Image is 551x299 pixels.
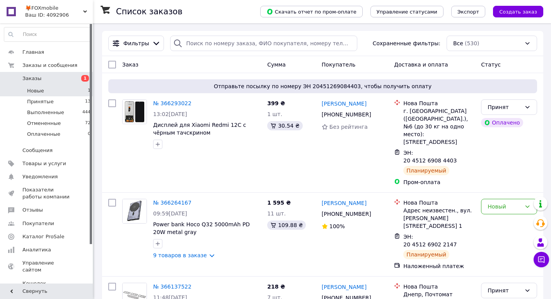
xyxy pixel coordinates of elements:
div: [PHONE_NUMBER] [320,109,373,120]
div: Ваш ID: 4092906 [25,12,93,19]
div: Принят [488,103,521,111]
div: Нова Пошта [403,99,475,107]
span: Сообщения [22,147,53,154]
button: Скачать отчет по пром-оплате [260,6,363,17]
span: Фильтры [123,39,149,47]
span: 1 [81,75,89,82]
span: Управление сайтом [22,260,72,273]
span: 100% [329,223,345,229]
span: ЭН: 20 4512 6908 4403 [403,150,457,164]
span: 11 шт. [267,210,286,217]
button: Чат с покупателем [534,252,549,267]
span: Уведомления [22,173,58,180]
span: Заказ [122,62,138,68]
span: Отзывы [22,207,43,214]
span: 399 ₴ [267,100,285,106]
button: Экспорт [451,6,485,17]
div: Планируемый [403,250,449,259]
span: Кошелек компании [22,280,72,294]
a: Power bank Hoco Q32 5000mAh PD 20W metal gray [153,221,250,235]
a: [PERSON_NAME] [322,199,367,207]
span: 09:59[DATE] [153,210,187,217]
button: Управление статусами [370,6,444,17]
div: Нова Пошта [403,199,475,207]
span: 72 [85,120,90,127]
span: ЭН: 20 4512 6902 2147 [403,234,457,248]
div: Адрес неизвестен., вул. [PERSON_NAME][STREET_ADDRESS] 1 [403,207,475,230]
span: Доставка и оплата [394,62,448,68]
span: Оплаченные [27,131,60,138]
span: Создать заказ [499,9,537,15]
div: Нова Пошта [403,283,475,290]
span: Товары и услуги [22,160,66,167]
a: Создать заказ [485,8,543,14]
span: Выполненные [27,109,64,116]
span: Сохраненные фильтры: [373,39,440,47]
a: № 366293022 [153,100,191,106]
div: Планируемый [403,166,449,175]
span: 1 шт. [267,111,282,117]
span: Отправьте посылку по номеру ЭН 20451269084403, чтобы получить оплату [111,82,534,90]
span: Все [453,39,463,47]
span: 🦊FOXmobile [25,5,83,12]
div: 109.88 ₴ [267,220,306,230]
div: Оплачено [481,118,523,127]
input: Поиск по номеру заказа, ФИО покупателя, номеру телефона, Email, номеру накладной [170,36,357,51]
span: Статус [481,62,501,68]
div: г. [GEOGRAPHIC_DATA] ([GEOGRAPHIC_DATA].), №6 (до 30 кг на одно место): [STREET_ADDRESS] [403,107,475,146]
div: [PHONE_NUMBER] [320,208,373,219]
input: Поиск [4,27,91,41]
span: Управление статусами [377,9,437,15]
div: Пром-оплата [403,178,475,186]
span: Отмененные [27,120,61,127]
a: Фото товару [122,199,147,224]
a: Дисплей для Xiaomi Redmi 12C с чёрным тачскрином [153,122,246,136]
span: Показатели работы компании [22,186,72,200]
span: 218 ₴ [267,284,285,290]
span: 1 [88,87,90,94]
span: 444 [82,109,90,116]
span: Новые [27,87,44,94]
span: Экспорт [457,9,479,15]
span: Заказы и сообщения [22,62,77,69]
span: Покупатели [22,220,54,227]
span: Сумма [267,62,286,68]
span: Покупатель [322,62,356,68]
button: Создать заказ [493,6,543,17]
a: 9 товаров в заказе [153,252,207,258]
img: Фото товару [123,199,147,223]
span: (530) [465,40,479,46]
a: [PERSON_NAME] [322,100,367,108]
span: Принятые [27,98,54,105]
h1: Список заказов [116,7,183,16]
span: Скачать отчет по пром-оплате [266,8,357,15]
a: № 366264167 [153,200,191,206]
div: Принят [488,286,521,295]
span: Каталог ProSale [22,233,64,240]
span: 13:02[DATE] [153,111,187,117]
span: Заказы [22,75,41,82]
a: № 366137522 [153,284,191,290]
span: Без рейтинга [329,124,368,130]
div: 30.54 ₴ [267,121,302,130]
span: 0 [88,131,90,138]
img: Фото товару [123,100,147,124]
span: 13 [85,98,90,105]
span: Аналитика [22,246,51,253]
div: Новый [488,202,521,211]
a: [PERSON_NAME] [322,283,367,291]
div: Наложенный платеж [403,262,475,270]
span: Главная [22,49,44,56]
span: 1 595 ₴ [267,200,291,206]
a: Фото товару [122,99,147,124]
